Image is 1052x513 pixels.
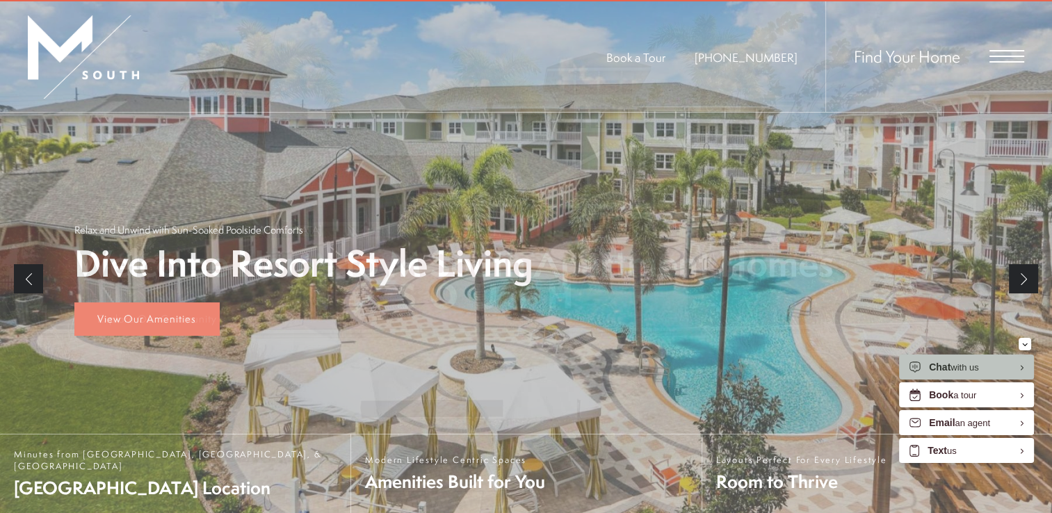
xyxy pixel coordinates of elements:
[74,222,303,237] p: Relax and Unwind with Sun-Soaked Poolside Comforts
[74,302,220,336] a: View Our Amenities
[695,49,798,65] a: Call Us at 813-570-8014
[365,454,545,466] span: Modern Lifestyle Centric Spaces
[695,49,798,65] span: [PHONE_NUMBER]
[74,244,533,284] p: Dive Into Resort Style Living
[14,475,337,500] span: [GEOGRAPHIC_DATA] Location
[606,49,665,65] a: Book a Tour
[716,454,887,466] span: Layouts Perfect For Every Lifestyle
[14,448,337,472] span: Minutes from [GEOGRAPHIC_DATA], [GEOGRAPHIC_DATA], & [GEOGRAPHIC_DATA]
[989,50,1024,63] button: Open Menu
[854,45,960,67] a: Find Your Home
[97,311,196,326] span: View Our Amenities
[28,15,139,99] img: MSouth
[14,264,43,293] a: Previous
[1009,264,1038,293] a: Next
[716,469,887,494] span: Room to Thrive
[365,469,545,494] span: Amenities Built for You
